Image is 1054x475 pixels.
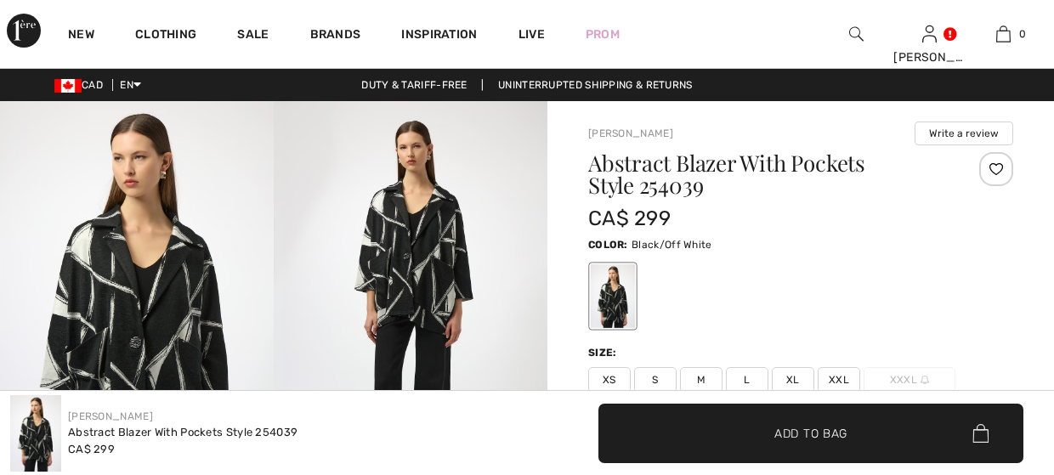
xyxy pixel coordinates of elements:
img: Abstract Blazer with Pockets Style 254039 [10,395,61,472]
a: Sale [237,27,269,45]
span: Inspiration [401,27,477,45]
a: [PERSON_NAME] [588,127,673,139]
span: XXXL [864,367,955,393]
button: Add to Bag [598,404,1023,463]
a: Prom [586,25,620,43]
span: CA$ 299 [588,206,671,230]
img: search the website [849,24,864,44]
span: Add to Bag [774,424,847,442]
a: Clothing [135,27,196,45]
span: Black/Off White [632,239,712,251]
img: 1ère Avenue [7,14,41,48]
a: Brands [310,27,361,45]
span: XL [772,367,814,393]
img: Bag.svg [972,424,989,443]
span: 0 [1019,26,1026,42]
h1: Abstract Blazer With Pockets Style 254039 [588,152,943,196]
a: Live [518,25,545,43]
div: Size: [588,345,620,360]
img: My Info [922,24,937,44]
a: New [68,27,94,45]
a: 0 [967,24,1040,44]
span: XS [588,367,631,393]
a: Sign In [922,25,937,42]
span: Color: [588,239,628,251]
span: L [726,367,768,393]
span: EN [120,79,141,91]
div: [PERSON_NAME] [893,48,966,66]
span: S [634,367,677,393]
a: [PERSON_NAME] [68,410,153,422]
span: M [680,367,722,393]
div: Abstract Blazer With Pockets Style 254039 [68,424,297,441]
span: XXL [818,367,860,393]
button: Write a review [915,122,1013,145]
img: Canadian Dollar [54,79,82,93]
span: CA$ 299 [68,443,115,455]
img: My Bag [996,24,1011,44]
div: Black/Off White [591,264,635,328]
span: CAD [54,79,110,91]
img: ring-m.svg [921,376,929,384]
